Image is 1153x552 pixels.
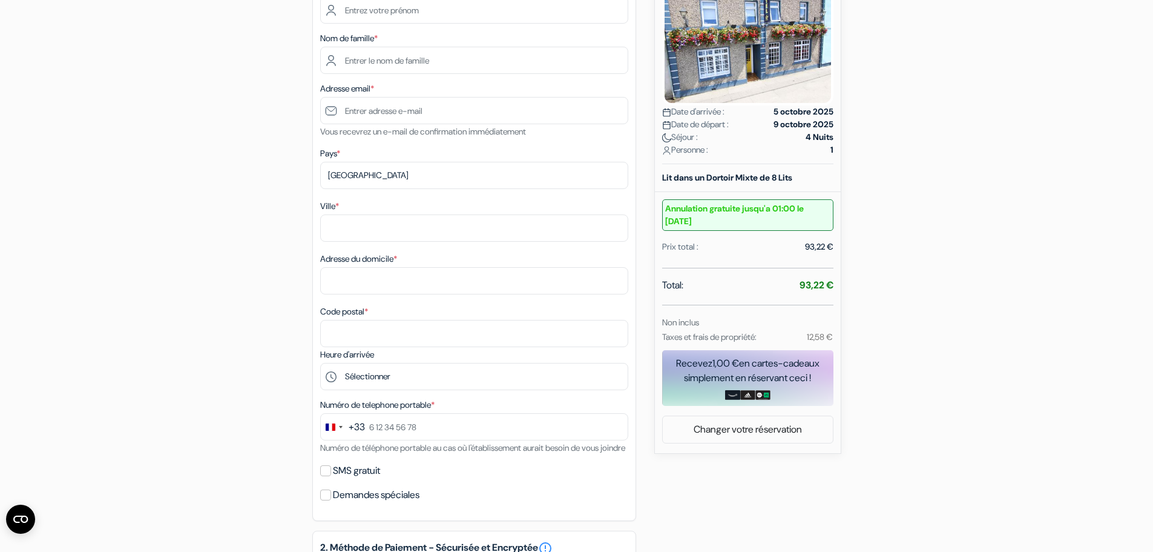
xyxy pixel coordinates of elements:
button: Change country, selected France (+33) [321,414,365,440]
strong: 4 Nuits [806,131,833,144]
label: SMS gratuit [333,462,380,479]
span: Personne : [662,144,708,156]
span: Date d'arrivée : [662,105,724,118]
span: Séjour : [662,131,698,144]
small: Annulation gratuite jusqu'a 01:00 le [DATE] [662,199,833,231]
div: +33 [349,420,365,434]
b: Lit dans un Dortoir Mixte de 8 Lits [662,172,792,183]
strong: 93,22 € [800,279,833,291]
label: Heure d'arrivée [320,348,374,361]
small: Taxes et frais de propriété: [662,331,757,342]
img: calendar.svg [662,108,671,117]
label: Demandes spéciales [333,487,419,504]
img: moon.svg [662,133,671,142]
label: Numéro de telephone portable [320,399,435,411]
div: 93,22 € [805,241,833,253]
small: Non inclus [662,317,699,328]
strong: 5 octobre 2025 [774,105,833,118]
strong: 1 [830,144,833,156]
span: 1,00 € [712,357,739,370]
small: Vous recevrez un e-mail de confirmation immédiatement [320,126,526,137]
img: uber-uber-eats-card.png [755,390,770,400]
div: Prix total : [662,241,698,253]
span: Total: [662,278,683,293]
label: Adresse du domicile [320,253,397,265]
label: Ville [320,200,339,213]
small: Numéro de téléphone portable au cas où l'établissement aurait besoin de vous joindre [320,442,625,453]
img: calendar.svg [662,121,671,130]
input: Entrer le nom de famille [320,47,628,74]
input: 6 12 34 56 78 [320,413,628,441]
label: Code postal [320,305,368,318]
img: user_icon.svg [662,146,671,155]
input: Entrer adresse e-mail [320,97,628,124]
div: Recevez en cartes-cadeaux simplement en réservant ceci ! [662,356,833,385]
strong: 9 octobre 2025 [774,118,833,131]
label: Adresse email [320,82,374,95]
img: adidas-card.png [740,390,755,400]
label: Pays [320,147,340,160]
small: 12,58 € [807,331,833,342]
button: Ouvrir le widget CMP [6,505,35,534]
label: Nom de famille [320,32,378,45]
img: amazon-card-no-text.png [725,390,740,400]
a: Changer votre réservation [663,418,833,441]
span: Date de départ : [662,118,729,131]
